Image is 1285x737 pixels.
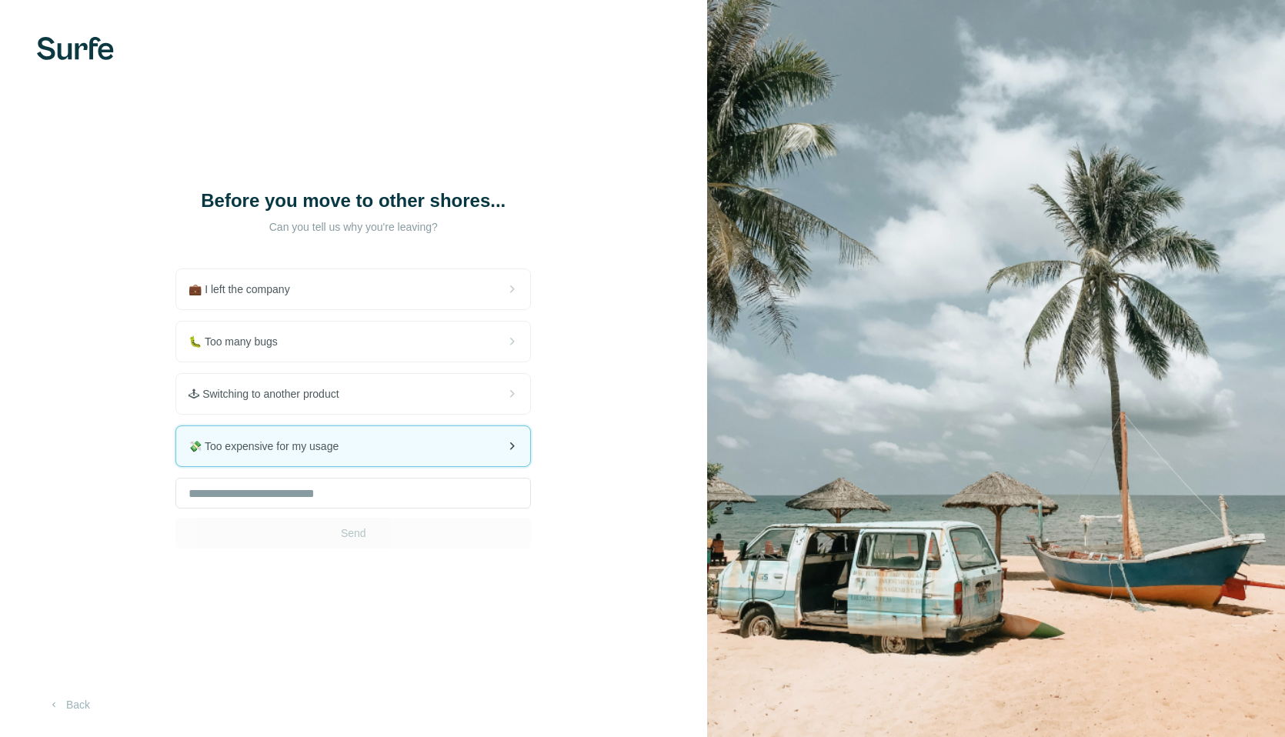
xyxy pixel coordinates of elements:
[189,386,351,402] span: 🕹 Switching to another product
[37,37,114,60] img: Surfe's logo
[37,691,101,719] button: Back
[189,439,351,454] span: 💸 Too expensive for my usage
[189,282,302,297] span: 💼 I left the company
[199,188,507,213] h1: Before you move to other shores...
[189,334,290,349] span: 🐛 Too many bugs
[199,219,507,235] p: Can you tell us why you're leaving?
